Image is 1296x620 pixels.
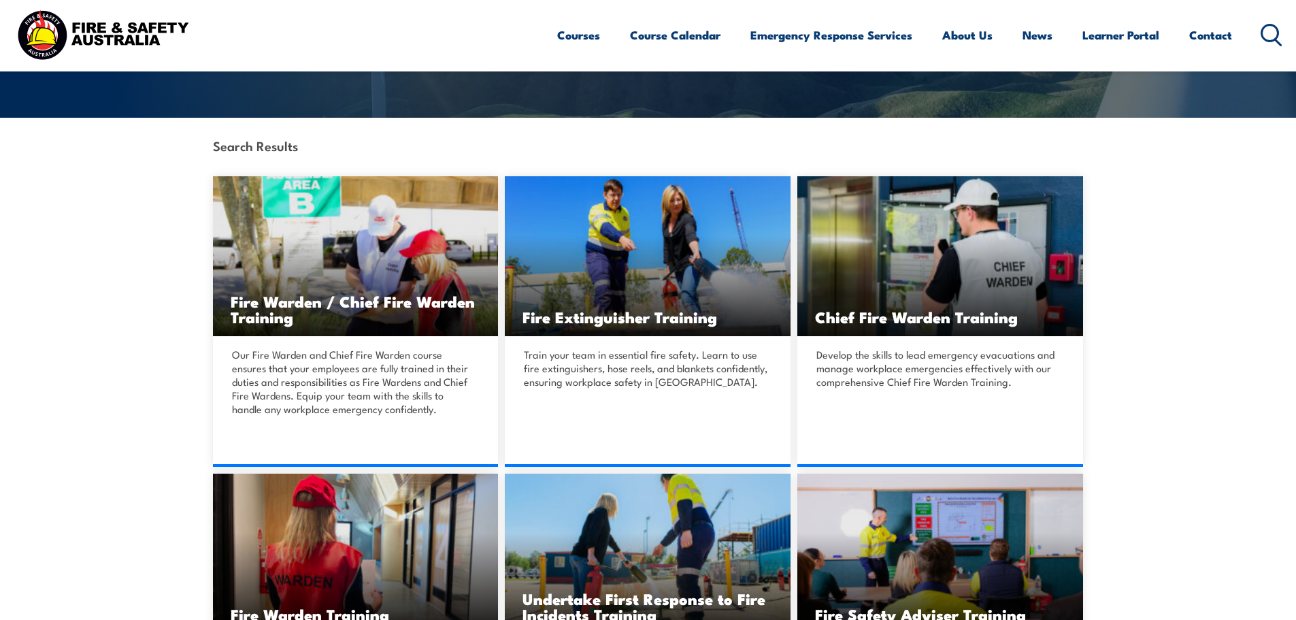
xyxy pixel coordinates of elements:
a: Courses [557,17,600,53]
a: Learner Portal [1082,17,1159,53]
a: Emergency Response Services [750,17,912,53]
img: Chief Fire Warden Training [797,176,1083,336]
img: Fire Warden and Chief Fire Warden Training [213,176,499,336]
a: Course Calendar [630,17,720,53]
a: News [1023,17,1052,53]
strong: Search Results [213,136,298,154]
h3: Fire Warden / Chief Fire Warden Training [231,293,481,325]
p: Train your team in essential fire safety. Learn to use fire extinguishers, hose reels, and blanke... [524,348,767,389]
p: Our Fire Warden and Chief Fire Warden course ensures that your employees are fully trained in the... [232,348,476,416]
img: Fire Extinguisher Training [505,176,791,336]
p: Develop the skills to lead emergency evacuations and manage workplace emergencies effectively wit... [816,348,1060,389]
h3: Fire Extinguisher Training [522,309,773,325]
a: Fire Warden / Chief Fire Warden Training [213,176,499,336]
a: About Us [942,17,993,53]
a: Contact [1189,17,1232,53]
h3: Chief Fire Warden Training [815,309,1065,325]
